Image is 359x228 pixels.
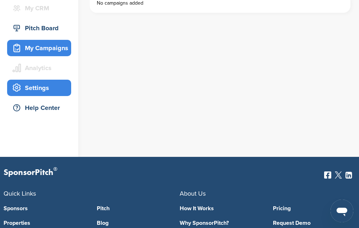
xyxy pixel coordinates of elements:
a: Pricing [273,206,355,211]
div: Pitch Board [11,22,71,35]
div: No campaigns added [97,1,343,6]
div: My Campaigns [11,42,71,54]
a: Settings [7,80,71,96]
div: Help Center [11,101,71,114]
a: How It Works [180,206,262,211]
a: Why SponsorPitch? [180,220,262,226]
img: Facebook [324,171,331,179]
span: ® [53,165,57,174]
img: Twitter [335,171,342,179]
a: Blog [97,220,179,226]
a: Sponsors [4,206,86,211]
a: Request Demo [273,220,355,226]
a: Help Center [7,100,71,116]
a: Pitch Board [7,20,71,36]
p: SponsorPitch [4,168,57,178]
a: Pitch [97,206,179,211]
div: My CRM [11,2,71,15]
iframe: Button to launch messaging window [331,200,353,222]
span: Quick Links [4,190,36,197]
a: Analytics [7,60,71,76]
div: Settings [11,81,71,94]
div: Analytics [11,62,71,74]
span: About Us [180,190,206,197]
a: Properties [4,220,86,226]
a: My Campaigns [7,40,71,56]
